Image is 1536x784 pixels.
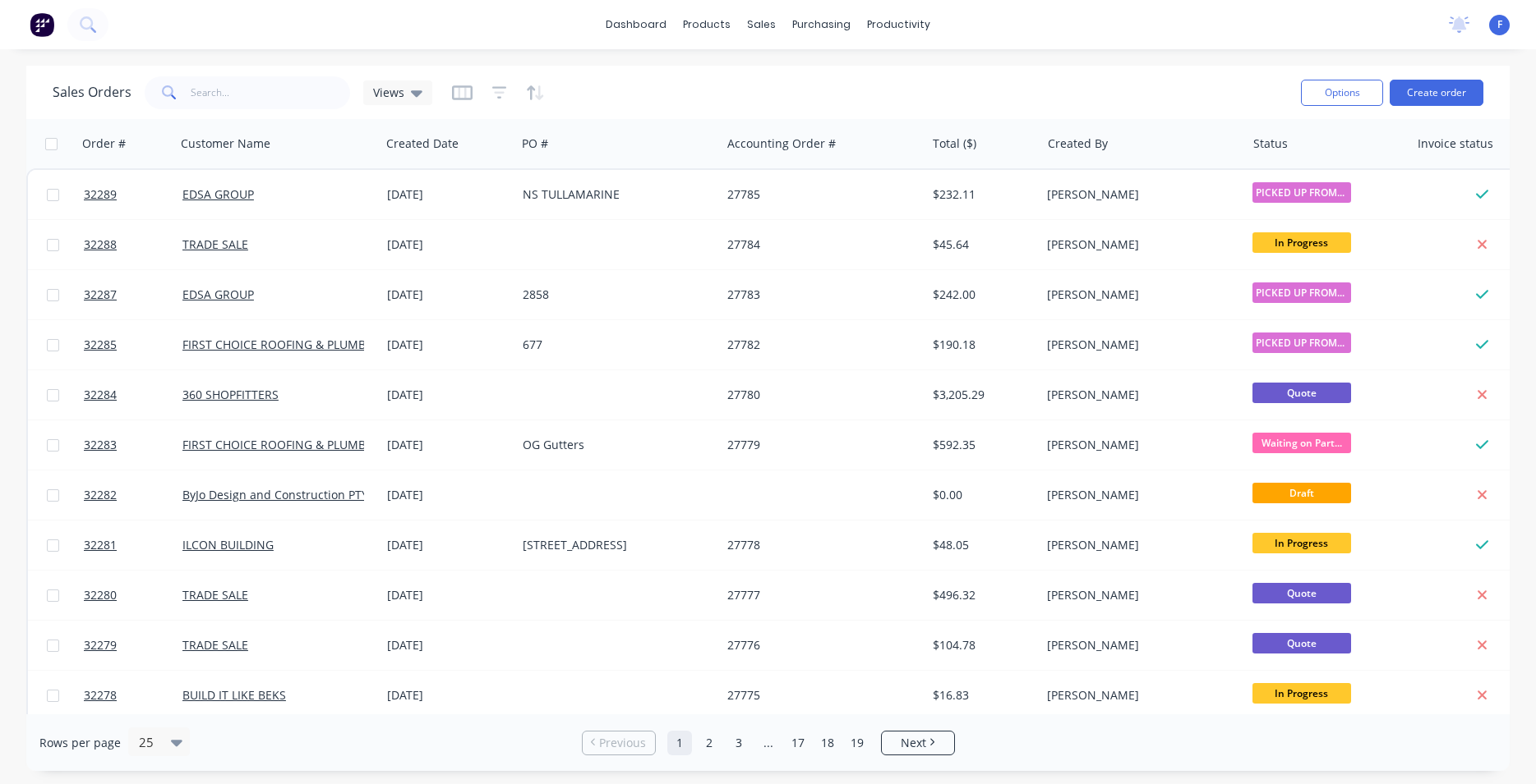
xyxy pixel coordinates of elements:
div: 27775 [727,687,910,704]
span: 32285 [84,337,117,353]
a: BUILD IT LIKE BEKS [182,687,286,703]
div: Invoice status [1418,135,1493,152]
span: Previous [599,735,646,751]
div: [PERSON_NAME] [1047,687,1229,704]
div: $48.05 [933,537,1029,553]
a: EDSA GROUP [182,287,254,302]
div: [PERSON_NAME] [1047,337,1229,353]
div: $3,205.29 [933,387,1029,403]
div: [PERSON_NAME] [1047,437,1229,453]
div: Accounting Order # [727,135,836,152]
div: $496.32 [933,587,1029,603]
span: 32284 [84,387,117,403]
div: purchasing [784,12,859,37]
div: $242.00 [933,287,1029,303]
span: 32289 [84,186,117,203]
div: 27777 [727,587,910,603]
span: Quote [1252,633,1351,653]
a: 32288 [84,220,182,269]
a: FIRST CHOICE ROOFING & PLUMBING [182,437,386,452]
span: In Progress [1252,232,1351,253]
a: Previous page [583,735,655,751]
div: $232.11 [933,186,1029,203]
a: 32284 [84,370,182,420]
span: 32287 [84,287,117,303]
a: 32285 [84,320,182,369]
div: 27776 [727,637,910,653]
span: Views [373,84,404,101]
div: [STREET_ADDRESS] [523,537,705,553]
div: $0.00 [933,487,1029,503]
div: sales [739,12,784,37]
ul: Pagination [575,731,962,755]
a: 32278 [84,671,182,720]
a: Page 19 [845,731,869,755]
button: Create order [1390,80,1483,106]
div: Status [1253,135,1288,152]
a: 32283 [84,420,182,470]
h1: Sales Orders [53,85,131,100]
a: ILCON BUILDING [182,537,274,552]
a: FIRST CHOICE ROOFING & PLUMBING [182,337,386,352]
a: TRADE SALE [182,637,248,653]
div: Customer Name [181,135,270,152]
div: 27780 [727,387,910,403]
div: Created By [1048,135,1108,152]
span: In Progress [1252,683,1351,704]
span: In Progress [1252,533,1351,553]
a: 360 SHOPFITTERS [182,387,279,402]
img: Factory [30,12,54,37]
div: 27784 [727,236,910,253]
a: TRADE SALE [182,236,248,252]
div: [DATE] [387,236,510,253]
a: Next page [882,735,954,751]
div: OG Gutters [523,437,705,453]
div: $16.83 [933,687,1029,704]
a: 32289 [84,170,182,219]
a: 32280 [84,571,182,620]
span: Rows per page [39,735,121,751]
a: Page 1 is your current page [667,731,692,755]
span: Quote [1252,383,1351,403]
div: [DATE] [387,437,510,453]
a: Page 18 [815,731,840,755]
input: Search... [191,76,351,109]
div: 27778 [727,537,910,553]
div: [DATE] [387,637,510,653]
a: Page 3 [726,731,751,755]
span: 32288 [84,236,117,253]
a: Jump forward [756,731,781,755]
div: NS TULLAMARINE [523,186,705,203]
div: 27785 [727,186,910,203]
div: [DATE] [387,687,510,704]
span: 32280 [84,587,117,603]
div: PO # [522,135,548,152]
button: Options [1301,80,1383,106]
a: Page 17 [786,731,810,755]
div: 27782 [727,337,910,353]
a: dashboard [597,12,675,37]
div: [PERSON_NAME] [1047,537,1229,553]
a: 32287 [84,270,182,319]
div: Total ($) [933,135,976,152]
span: Waiting on Part... [1252,433,1351,453]
span: 32279 [84,637,117,653]
div: [DATE] [387,587,510,603]
div: 27779 [727,437,910,453]
div: 2858 [523,287,705,303]
div: [PERSON_NAME] [1047,186,1229,203]
div: $592.35 [933,437,1029,453]
div: [PERSON_NAME] [1047,487,1229,503]
div: [PERSON_NAME] [1047,287,1229,303]
div: productivity [859,12,939,37]
a: TRADE SALE [182,587,248,603]
a: 32281 [84,520,182,570]
div: $45.64 [933,236,1029,253]
a: 32282 [84,470,182,520]
div: [PERSON_NAME] [1047,637,1229,653]
div: [DATE] [387,487,510,503]
span: PICKED UP FROM ... [1252,282,1351,303]
div: [DATE] [387,387,510,403]
div: [PERSON_NAME] [1047,587,1229,603]
div: products [675,12,739,37]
